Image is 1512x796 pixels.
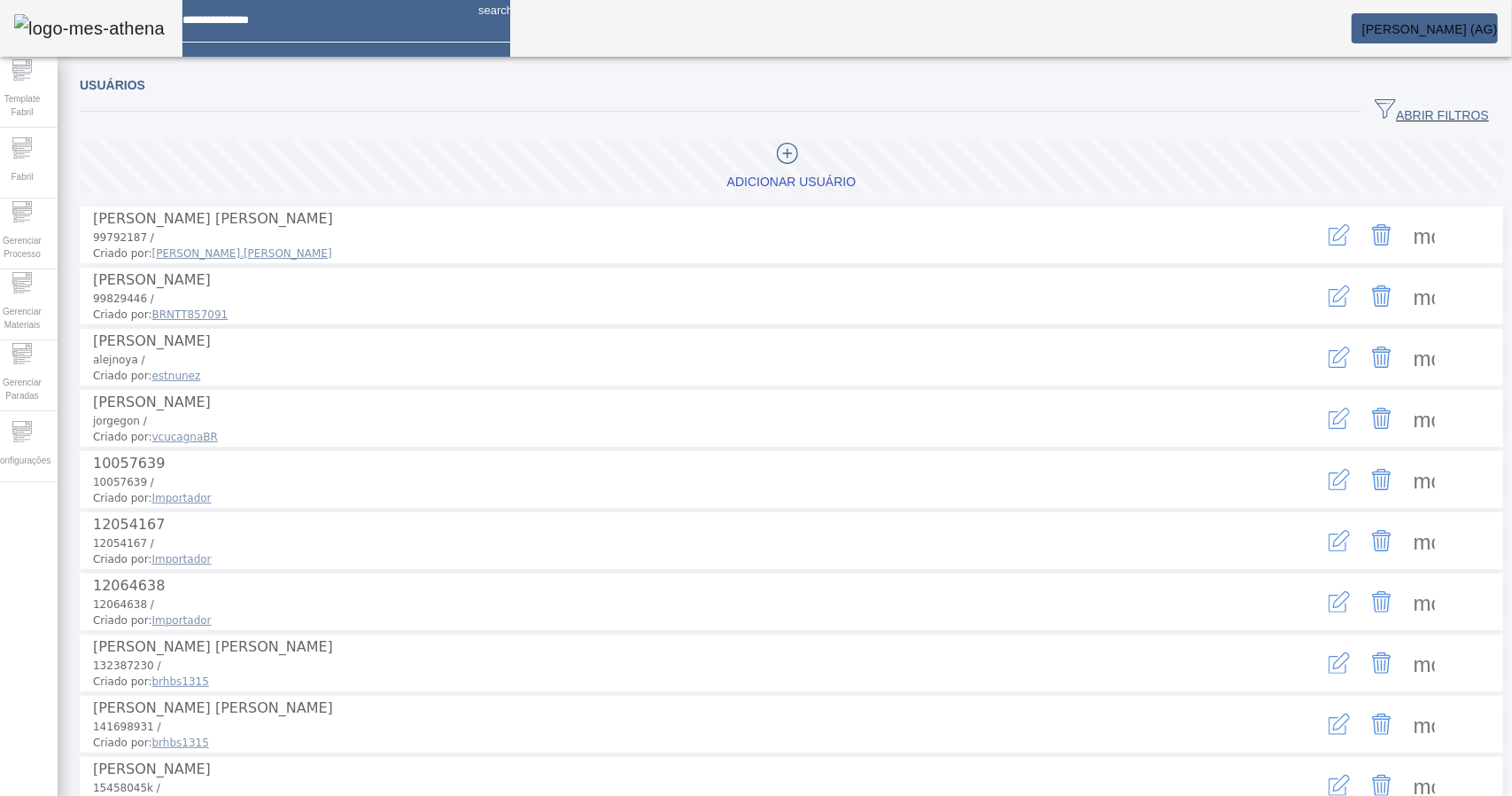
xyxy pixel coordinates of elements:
[1403,336,1446,378] button: Mais
[93,231,154,244] span: 99792187 /
[93,429,1264,445] span: Criado por:
[93,516,165,533] span: 12054167
[152,308,229,321] span: BRNTT857091
[93,551,1264,567] span: Criado por:
[93,307,1264,323] span: Criado por:
[93,761,211,777] span: [PERSON_NAME]
[1403,397,1446,440] button: Mais
[1361,642,1403,684] button: Delete
[1403,581,1446,623] button: Mais
[14,14,165,43] img: logo-mes-athena
[93,394,211,410] span: [PERSON_NAME]
[152,431,218,443] span: vcucagnaBR
[80,141,1503,192] button: Adicionar Usuário
[93,598,154,611] span: 12064638 /
[93,659,161,672] span: 132387230 /
[152,492,212,504] span: Importador
[1361,703,1403,745] button: Delete
[727,174,856,191] div: Adicionar Usuário
[93,210,333,227] span: [PERSON_NAME] [PERSON_NAME]
[152,737,209,749] span: brhbs1315
[1361,336,1403,378] button: Delete
[93,455,165,472] span: 10057639
[93,638,333,655] span: [PERSON_NAME] [PERSON_NAME]
[1362,22,1498,36] span: [PERSON_NAME] (AG)
[93,537,154,550] span: 12054167 /
[1375,98,1489,125] span: ABRIR FILTROS
[93,699,333,716] span: [PERSON_NAME] [PERSON_NAME]
[1403,703,1446,745] button: Mais
[93,721,161,733] span: 141698931 /
[93,271,211,288] span: [PERSON_NAME]
[152,247,332,260] span: [PERSON_NAME].[PERSON_NAME]
[1361,275,1403,317] button: Delete
[1403,642,1446,684] button: Mais
[93,613,1264,628] span: Criado por:
[1361,214,1403,256] button: Delete
[152,675,209,688] span: brhbs1315
[93,332,211,349] span: [PERSON_NAME]
[152,553,212,566] span: Importador
[1361,96,1503,128] button: ABRIR FILTROS
[1361,397,1403,440] button: Delete
[1403,275,1446,317] button: Mais
[93,415,147,427] span: jorgegon /
[5,165,38,189] span: Fabril
[93,368,1264,384] span: Criado por:
[152,370,201,382] span: estnunez
[93,782,160,794] span: 15458045k /
[93,577,165,594] span: 12064638
[1361,458,1403,501] button: Delete
[1361,519,1403,562] button: Delete
[80,78,145,92] span: Usuários
[1403,519,1446,562] button: Mais
[1403,458,1446,501] button: Mais
[93,293,154,305] span: 99829446 /
[93,354,145,366] span: alejnoya /
[93,476,154,488] span: 10057639 /
[152,614,212,627] span: Importador
[93,674,1264,690] span: Criado por:
[93,735,1264,751] span: Criado por:
[1361,581,1403,623] button: Delete
[93,490,1264,506] span: Criado por:
[93,246,1264,261] span: Criado por:
[1403,214,1446,256] button: Mais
